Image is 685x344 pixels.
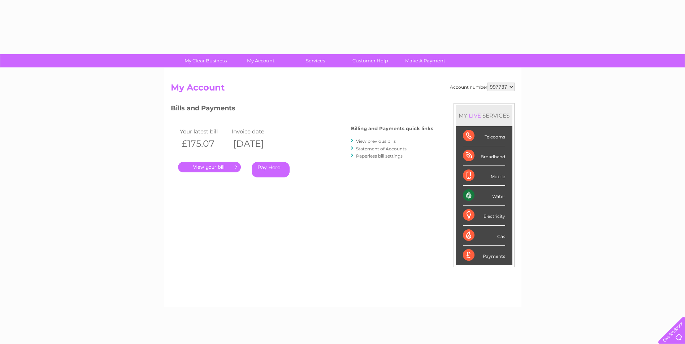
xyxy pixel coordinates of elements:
[171,103,433,116] h3: Bills and Payments
[230,136,282,151] th: [DATE]
[463,226,505,246] div: Gas
[356,153,403,159] a: Paperless bill settings
[450,83,515,91] div: Account number
[176,54,235,67] a: My Clear Business
[463,206,505,225] div: Electricity
[178,136,230,151] th: £175.07
[463,146,505,166] div: Broadband
[341,54,400,67] a: Customer Help
[231,54,290,67] a: My Account
[356,146,407,151] a: Statement of Accounts
[463,186,505,206] div: Water
[463,126,505,146] div: Telecoms
[252,162,290,177] a: Pay Here
[395,54,455,67] a: Make A Payment
[356,138,396,144] a: View previous bills
[230,127,282,136] td: Invoice date
[467,112,482,119] div: LIVE
[351,126,433,131] h4: Billing and Payments quick links
[456,105,512,126] div: MY SERVICES
[171,83,515,96] h2: My Account
[463,166,505,186] div: Mobile
[463,246,505,265] div: Payments
[178,127,230,136] td: Your latest bill
[178,162,241,172] a: .
[286,54,345,67] a: Services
